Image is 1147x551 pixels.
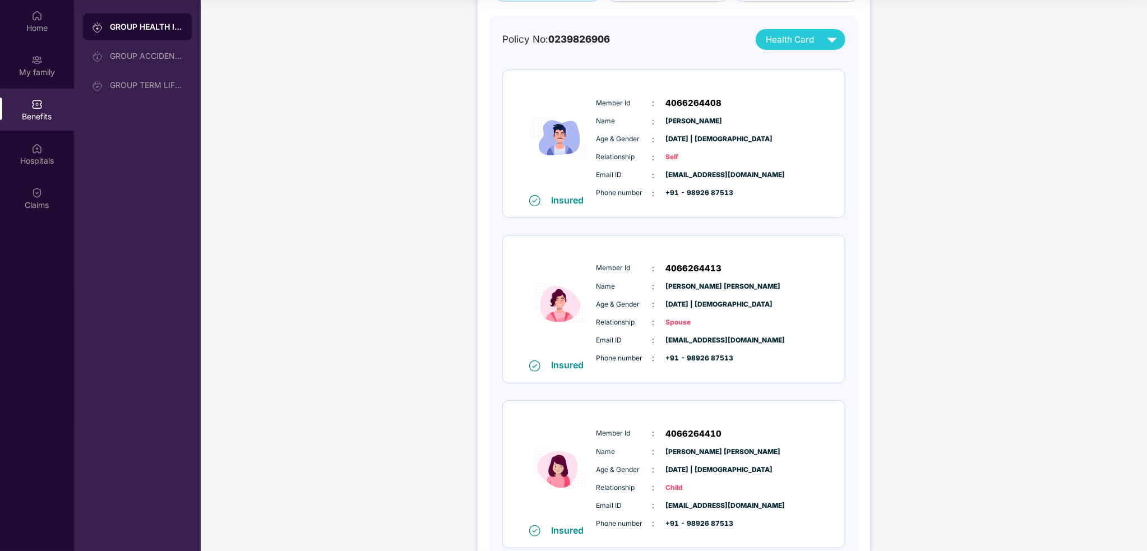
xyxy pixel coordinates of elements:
[596,335,653,346] span: Email ID
[653,169,655,182] span: :
[666,96,722,110] span: 4066264408
[596,501,653,511] span: Email ID
[529,195,540,206] img: svg+xml;base64,PHN2ZyB4bWxucz0iaHR0cDovL3d3dy53My5vcmcvMjAwMC9zdmciIHdpZHRoPSIxNiIgaGVpZ2h0PSIxNi...
[653,427,655,439] span: :
[548,33,610,45] span: 0239826906
[653,352,655,364] span: :
[666,447,722,457] span: [PERSON_NAME] [PERSON_NAME]
[596,447,653,457] span: Name
[653,316,655,328] span: :
[653,446,655,458] span: :
[666,518,722,529] span: +91 - 98926 87513
[653,517,655,530] span: :
[666,152,722,163] span: Self
[31,54,43,66] img: svg+xml;base64,PHN2ZyB3aWR0aD0iMjAiIGhlaWdodD0iMjAiIHZpZXdCb3g9IjAgMCAyMCAyMCIgZmlsbD0ibm9uZSIgeG...
[31,187,43,198] img: svg+xml;base64,PHN2ZyBpZD0iQ2xhaW0iIHhtbG5zPSJodHRwOi8vd3d3LnczLm9yZy8yMDAwL3N2ZyIgd2lkdGg9IjIwIi...
[653,280,655,293] span: :
[653,464,655,476] span: :
[653,481,655,494] span: :
[596,263,653,274] span: Member Id
[653,133,655,146] span: :
[526,81,594,194] img: icon
[110,52,183,61] div: GROUP ACCIDENTAL INSURANCE
[666,427,722,441] span: 4066264410
[596,428,653,439] span: Member Id
[822,30,842,49] img: svg+xml;base64,PHN2ZyB4bWxucz0iaHR0cDovL3d3dy53My5vcmcvMjAwMC9zdmciIHZpZXdCb3g9IjAgMCAyNCAyNCIgd2...
[31,10,43,21] img: svg+xml;base64,PHN2ZyBpZD0iSG9tZSIgeG1sbnM9Imh0dHA6Ly93d3cudzMub3JnLzIwMDAvc3ZnIiB3aWR0aD0iMjAiIG...
[653,187,655,200] span: :
[653,115,655,128] span: :
[552,359,591,371] div: Insured
[653,151,655,164] span: :
[110,81,183,90] div: GROUP TERM LIFE INSURANCE
[666,134,722,145] span: [DATE] | [DEMOGRAPHIC_DATA]
[596,518,653,529] span: Phone number
[31,99,43,110] img: svg+xml;base64,PHN2ZyBpZD0iQmVuZWZpdHMiIHhtbG5zPSJodHRwOi8vd3d3LnczLm9yZy8yMDAwL3N2ZyIgd2lkdGg9Ij...
[666,317,722,328] span: Spouse
[526,247,594,359] img: icon
[756,29,845,50] button: Health Card
[596,98,653,109] span: Member Id
[666,335,722,346] span: [EMAIL_ADDRESS][DOMAIN_NAME]
[596,281,653,292] span: Name
[666,281,722,292] span: [PERSON_NAME] [PERSON_NAME]
[529,360,540,372] img: svg+xml;base64,PHN2ZyB4bWxucz0iaHR0cDovL3d3dy53My5vcmcvMjAwMC9zdmciIHdpZHRoPSIxNiIgaGVpZ2h0PSIxNi...
[666,170,722,180] span: [EMAIL_ADDRESS][DOMAIN_NAME]
[666,483,722,493] span: Child
[596,170,653,180] span: Email ID
[653,499,655,512] span: :
[653,334,655,346] span: :
[502,32,610,47] div: Policy No:
[552,525,591,536] div: Insured
[596,134,653,145] span: Age & Gender
[92,51,103,62] img: svg+xml;base64,PHN2ZyB3aWR0aD0iMjAiIGhlaWdodD0iMjAiIHZpZXdCb3g9IjAgMCAyMCAyMCIgZmlsbD0ibm9uZSIgeG...
[552,195,591,206] div: Insured
[766,33,814,47] span: Health Card
[92,80,103,91] img: svg+xml;base64,PHN2ZyB3aWR0aD0iMjAiIGhlaWdodD0iMjAiIHZpZXdCb3g9IjAgMCAyMCAyMCIgZmlsbD0ibm9uZSIgeG...
[596,152,653,163] span: Relationship
[666,501,722,511] span: [EMAIL_ADDRESS][DOMAIN_NAME]
[666,188,722,198] span: +91 - 98926 87513
[666,465,722,475] span: [DATE] | [DEMOGRAPHIC_DATA]
[596,116,653,127] span: Name
[596,465,653,475] span: Age & Gender
[596,188,653,198] span: Phone number
[110,21,183,33] div: GROUP HEALTH INSURANCE
[653,298,655,311] span: :
[666,262,722,275] span: 4066264413
[596,299,653,310] span: Age & Gender
[526,412,594,525] img: icon
[596,353,653,364] span: Phone number
[666,353,722,364] span: +91 - 98926 87513
[596,317,653,328] span: Relationship
[653,262,655,275] span: :
[529,525,540,536] img: svg+xml;base64,PHN2ZyB4bWxucz0iaHR0cDovL3d3dy53My5vcmcvMjAwMC9zdmciIHdpZHRoPSIxNiIgaGVpZ2h0PSIxNi...
[666,116,722,127] span: [PERSON_NAME]
[92,22,103,33] img: svg+xml;base64,PHN2ZyB3aWR0aD0iMjAiIGhlaWdodD0iMjAiIHZpZXdCb3g9IjAgMCAyMCAyMCIgZmlsbD0ibm9uZSIgeG...
[653,97,655,109] span: :
[596,483,653,493] span: Relationship
[666,299,722,310] span: [DATE] | [DEMOGRAPHIC_DATA]
[31,143,43,154] img: svg+xml;base64,PHN2ZyBpZD0iSG9zcGl0YWxzIiB4bWxucz0iaHR0cDovL3d3dy53My5vcmcvMjAwMC9zdmciIHdpZHRoPS...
